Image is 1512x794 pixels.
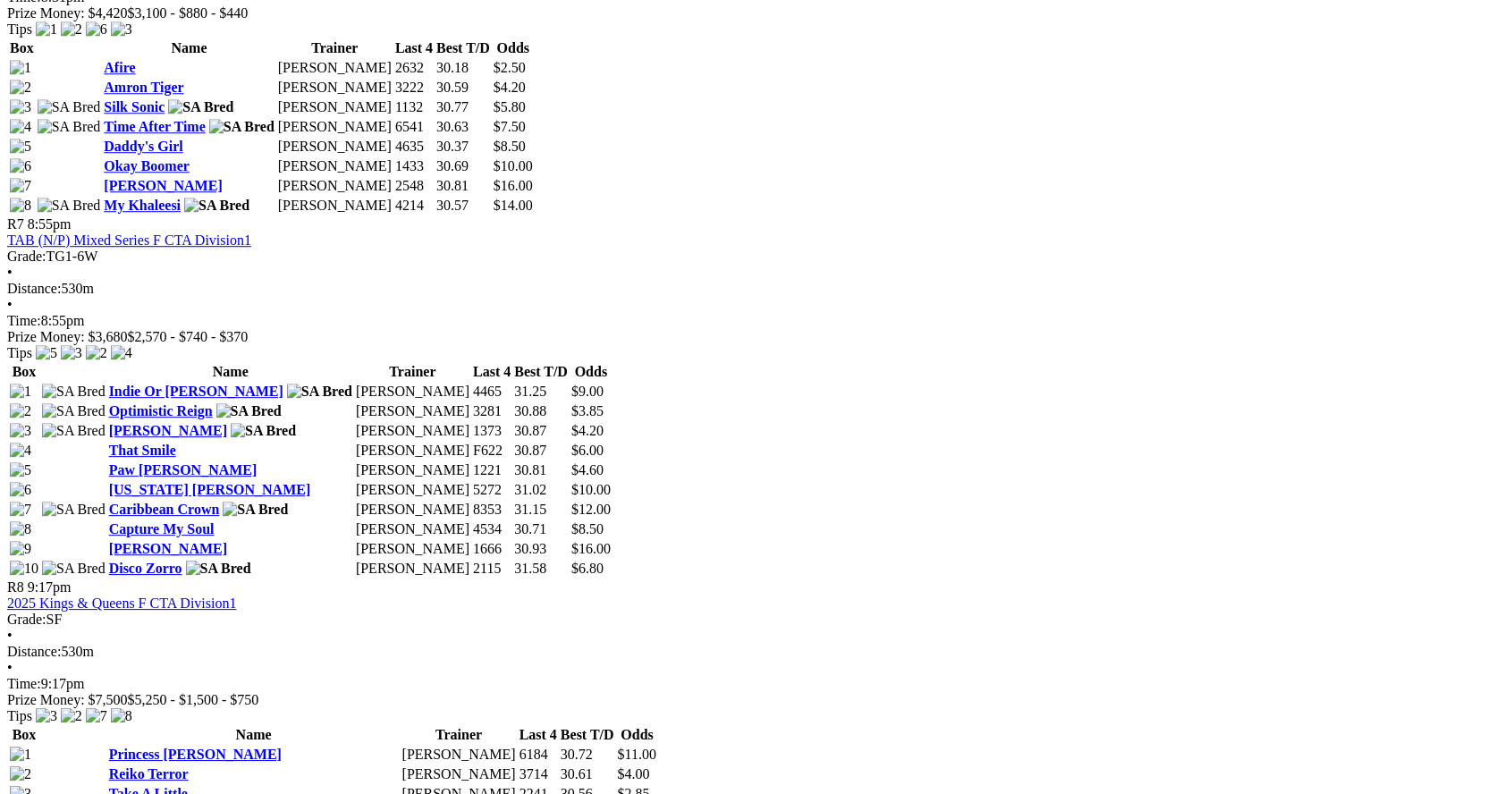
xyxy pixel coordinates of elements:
[7,345,32,360] span: Tips
[7,676,41,691] span: Time:
[571,443,604,458] span: $6.00
[10,423,31,439] img: 3
[571,403,604,418] span: $3.85
[109,462,258,477] a: Paw [PERSON_NAME]
[7,313,41,328] span: Time:
[7,297,13,312] span: •
[10,198,31,214] img: 8
[472,520,511,538] td: 4534
[494,178,533,193] span: $16.00
[519,726,558,744] th: Last 4
[472,501,511,519] td: 8353
[109,541,227,556] a: [PERSON_NAME]
[86,345,107,361] img: 2
[13,364,37,379] span: Box
[7,628,13,643] span: •
[494,99,526,114] span: $5.80
[111,345,132,361] img: 4
[435,197,491,215] td: 30.57
[104,139,182,154] a: Daddy's Girl
[111,708,132,724] img: 8
[513,402,569,420] td: 30.88
[10,384,31,400] img: 1
[472,481,511,499] td: 5272
[104,99,165,114] a: Silk Sonic
[223,502,288,518] img: SA Bred
[355,540,470,558] td: [PERSON_NAME]
[10,80,31,96] img: 2
[472,461,511,479] td: 1221
[28,579,72,595] span: 9:17pm
[10,502,31,518] img: 7
[128,692,259,707] span: $5,250 - $1,500 - $750
[7,612,46,627] span: Grade:
[355,363,470,381] th: Trainer
[355,560,470,578] td: [PERSON_NAME]
[472,363,511,381] th: Last 4
[571,561,604,576] span: $6.80
[186,561,251,577] img: SA Bred
[287,384,352,400] img: SA Bred
[7,660,13,675] span: •
[401,746,517,764] td: [PERSON_NAME]
[109,521,215,536] a: Capture My Soul
[109,502,220,517] a: Caribbean Crown
[7,21,32,37] span: Tips
[7,249,1505,265] div: TG1-6W
[86,708,107,724] img: 7
[61,21,82,38] img: 2
[7,313,1505,329] div: 8:55pm
[42,384,106,400] img: SA Bred
[168,99,233,115] img: SA Bred
[435,39,491,57] th: Best T/D
[519,765,558,783] td: 3714
[472,383,511,401] td: 4465
[10,561,38,577] img: 10
[519,746,558,764] td: 6184
[209,119,275,135] img: SA Bred
[10,747,31,763] img: 1
[277,39,393,57] th: Trainer
[401,726,517,744] th: Trainer
[435,138,491,156] td: 30.37
[570,363,612,381] th: Odds
[7,329,1505,345] div: Prize Money: $3,680
[108,726,400,744] th: Name
[435,98,491,116] td: 30.77
[435,177,491,195] td: 30.81
[435,157,491,175] td: 30.69
[10,99,31,115] img: 3
[128,5,249,21] span: $3,100 - $880 - $440
[109,766,189,781] a: Reiko Terror
[111,21,132,38] img: 3
[277,197,393,215] td: [PERSON_NAME]
[216,403,282,419] img: SA Bred
[277,157,393,175] td: [PERSON_NAME]
[394,138,434,156] td: 4635
[42,423,106,439] img: SA Bred
[10,40,34,55] span: Box
[513,363,569,381] th: Best T/D
[104,178,222,193] a: [PERSON_NAME]
[109,482,311,497] a: [US_STATE] [PERSON_NAME]
[401,765,517,783] td: [PERSON_NAME]
[394,177,434,195] td: 2548
[277,79,393,97] td: [PERSON_NAME]
[472,422,511,440] td: 1373
[86,21,107,38] img: 6
[109,423,227,438] a: [PERSON_NAME]
[494,158,533,173] span: $10.00
[104,119,205,134] a: Time After Time
[103,39,275,57] th: Name
[10,139,31,155] img: 5
[494,119,526,134] span: $7.50
[355,501,470,519] td: [PERSON_NAME]
[109,384,283,399] a: Indie Or [PERSON_NAME]
[494,198,533,213] span: $14.00
[435,79,491,97] td: 30.59
[494,60,526,75] span: $2.50
[28,216,72,232] span: 8:55pm
[277,59,393,77] td: [PERSON_NAME]
[394,118,434,136] td: 6541
[7,676,1505,692] div: 9:17pm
